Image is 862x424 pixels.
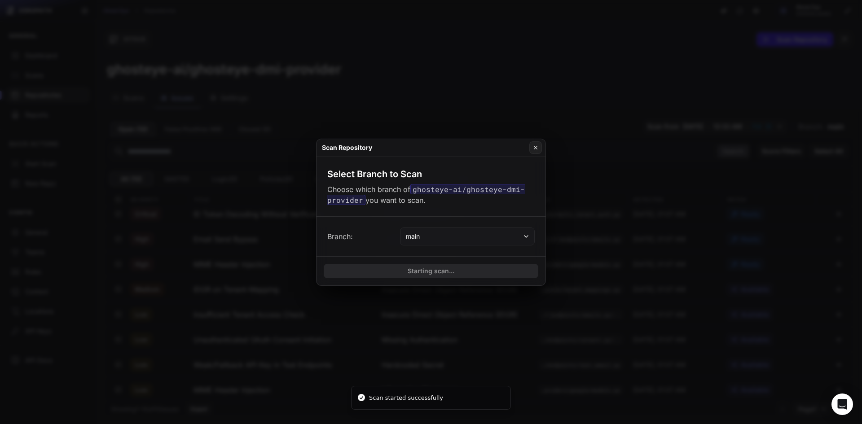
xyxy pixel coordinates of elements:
span: main [406,232,420,241]
div: Open Intercom Messenger [831,393,853,415]
button: main [400,227,535,245]
h4: Scan Repository [322,143,372,152]
h3: Select Branch to Scan [327,168,422,180]
span: Branch: [327,231,353,242]
code: ghosteye-ai/ghosteye-dmi-provider [327,184,525,205]
p: Choose which branch of you want to scan. [327,184,535,205]
div: Scan started successfully [369,393,443,402]
button: Starting scan... [324,264,538,278]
